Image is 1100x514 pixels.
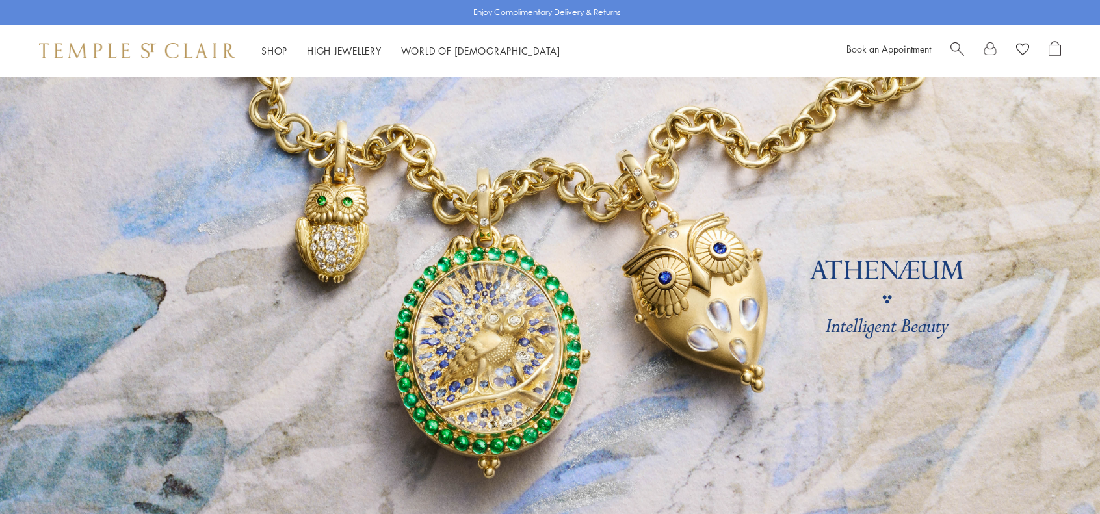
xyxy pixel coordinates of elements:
a: ShopShop [261,44,287,57]
a: Book an Appointment [846,42,931,55]
img: Temple St. Clair [39,43,235,58]
iframe: Gorgias live chat messenger [1035,453,1087,501]
p: Enjoy Complimentary Delivery & Returns [473,6,621,19]
a: Open Shopping Bag [1049,41,1061,60]
a: View Wishlist [1016,41,1029,60]
nav: Main navigation [261,43,560,59]
a: Search [950,41,964,60]
a: World of [DEMOGRAPHIC_DATA]World of [DEMOGRAPHIC_DATA] [401,44,560,57]
a: High JewelleryHigh Jewellery [307,44,382,57]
